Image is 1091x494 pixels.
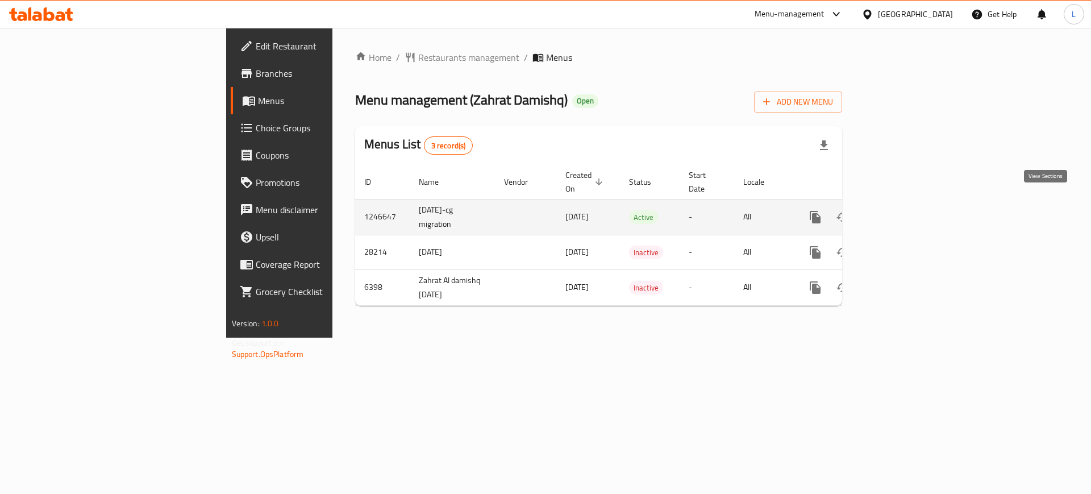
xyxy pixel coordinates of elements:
[734,269,793,305] td: All
[256,203,399,217] span: Menu disclaimer
[256,67,399,80] span: Branches
[256,148,399,162] span: Coupons
[256,176,399,189] span: Promotions
[565,244,589,259] span: [DATE]
[680,269,734,305] td: -
[419,175,453,189] span: Name
[829,239,856,266] button: Change Status
[231,278,409,305] a: Grocery Checklist
[355,51,842,64] nav: breadcrumb
[258,94,399,107] span: Menus
[410,269,495,305] td: Zahrat Al damishq [DATE]
[546,51,572,64] span: Menus
[261,316,279,331] span: 1.0.0
[355,87,568,113] span: Menu management ( Zahrat Damishq )
[231,196,409,223] a: Menu disclaimer
[878,8,953,20] div: [GEOGRAPHIC_DATA]
[629,246,663,259] div: Inactive
[565,280,589,294] span: [DATE]
[256,258,399,271] span: Coverage Report
[810,132,838,159] div: Export file
[364,136,473,155] h2: Menus List
[256,285,399,298] span: Grocery Checklist
[743,175,779,189] span: Locale
[524,51,528,64] li: /
[231,114,409,142] a: Choice Groups
[802,204,829,231] button: more
[572,96,598,106] span: Open
[793,165,920,200] th: Actions
[256,121,399,135] span: Choice Groups
[629,210,658,224] div: Active
[734,235,793,269] td: All
[231,60,409,87] a: Branches
[763,95,833,109] span: Add New Menu
[802,239,829,266] button: more
[504,175,543,189] span: Vendor
[424,140,473,151] span: 3 record(s)
[572,94,598,108] div: Open
[565,209,589,224] span: [DATE]
[364,175,386,189] span: ID
[680,235,734,269] td: -
[355,165,920,306] table: enhanced table
[418,51,519,64] span: Restaurants management
[680,199,734,235] td: -
[405,51,519,64] a: Restaurants management
[232,347,304,362] a: Support.OpsPlatform
[1072,8,1076,20] span: L
[629,281,663,294] span: Inactive
[829,274,856,301] button: Change Status
[231,142,409,169] a: Coupons
[734,199,793,235] td: All
[410,199,495,235] td: [DATE]-cg migration
[689,168,721,196] span: Start Date
[629,211,658,224] span: Active
[754,92,842,113] button: Add New Menu
[802,274,829,301] button: more
[231,251,409,278] a: Coverage Report
[424,136,473,155] div: Total records count
[231,169,409,196] a: Promotions
[231,87,409,114] a: Menus
[256,39,399,53] span: Edit Restaurant
[232,335,284,350] span: Get support on:
[755,7,825,21] div: Menu-management
[231,32,409,60] a: Edit Restaurant
[629,246,663,259] span: Inactive
[410,235,495,269] td: [DATE]
[231,223,409,251] a: Upsell
[256,230,399,244] span: Upsell
[232,316,260,331] span: Version:
[629,175,666,189] span: Status
[829,204,856,231] button: Change Status
[565,168,606,196] span: Created On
